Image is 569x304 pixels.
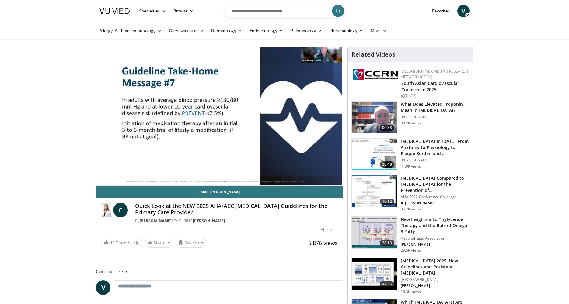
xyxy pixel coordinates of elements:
[352,102,397,133] img: 98daf78a-1d22-4ebe-927e-10afe95ffd94.150x105_q85_crop-smart_upscale.jpg
[401,164,421,169] p: 41.0K views
[401,289,421,294] p: 16.3K views
[401,69,468,79] a: Collaborative CME and Research Network (CCRN)
[113,203,128,217] a: C
[353,69,398,80] img: a04ee3ba-8487-4636-b0fb-5e8d268f3737.png.150x105_q85_autocrop_double_scale_upscale_version-0.2.png
[401,115,469,119] p: [PERSON_NAME]
[401,242,469,247] p: [PERSON_NAME]
[380,161,394,168] span: 20:48
[321,227,337,233] div: [DATE]
[96,25,165,37] a: Allergy, Asthma, Immunology
[401,195,469,199] p: AHA 2022 Conference Coverage
[401,121,421,126] p: 99.2K views
[96,280,110,295] a: V
[351,175,469,212] a: 10:12 [MEDICAL_DATA] Compared to [MEDICAL_DATA] for the Prevention of… AHA 2022 Conference Covera...
[380,125,394,131] span: 06:38
[401,201,469,206] p: A. [PERSON_NAME]
[135,218,338,224] div: By FEATURING
[352,258,397,290] img: 280bcb39-0f4e-42eb-9c44-b41b9262a277.150x105_q85_crop-smart_upscale.jpg
[401,93,468,98] div: [DATE]
[351,138,469,171] a: 20:48 [MEDICAL_DATA] in [DATE]: From Anatomy to Physiology to Plaque Burden and … [PERSON_NAME] 4...
[380,281,394,287] span: 42:56
[110,240,115,246] span: 46
[135,203,338,216] h4: Quick Look at the NEW 2025 AHA/ACC [MEDICAL_DATA] Guidelines for the Primary Care Provider
[367,25,390,37] a: More
[401,158,469,163] p: [PERSON_NAME]
[401,138,469,157] h3: [MEDICAL_DATA] in [DATE]: From Anatomy to Physiology to Plaque Burden and …
[140,218,172,223] a: [PERSON_NAME]
[101,203,111,217] img: Dr. Catherine P. Benziger
[351,258,469,294] a: 42:56 [MEDICAL_DATA] 2025: New Guidelines and Resistant [MEDICAL_DATA] [GEOGRAPHIC_DATA] [PERSON_...
[352,217,397,248] img: 45ea033d-f728-4586-a1ce-38957b05c09e.150x105_q85_crop-smart_upscale.jpg
[208,25,246,37] a: Dermatology
[352,175,397,207] img: 7c0f9b53-1609-4588-8498-7cac8464d722.150x105_q85_crop-smart_upscale.jpg
[351,51,395,58] h4: Related Videos
[401,216,469,235] h3: New Insights into Triglyceride Therapy and the Role of Omega-3 Fatty…
[351,216,469,253] a: 28:13 New Insights into Triglyceride Therapy and the Role of Omega-3 Fatty… National Lipid Associ...
[401,248,421,253] p: 23.5K views
[96,47,343,186] video-js: Video Player
[308,239,338,247] span: 5,876 views
[165,25,208,37] a: Cardiovascular
[246,25,287,37] a: Endocrinology
[96,268,343,275] span: Comments 5
[287,25,326,37] a: Pulmonology
[96,186,343,198] a: Email [PERSON_NAME]
[352,139,397,170] img: 823da73b-7a00-425d-bb7f-45c8b03b10c3.150x105_q85_crop-smart_upscale.jpg
[380,199,394,205] span: 10:12
[401,258,469,276] h3: [MEDICAL_DATA] 2025: New Guidelines and Resistant [MEDICAL_DATA]
[224,4,345,18] input: Search topics, interventions
[457,5,470,17] a: V
[351,101,469,133] a: 06:38 What Does Elevated Troponin Mean in [MEDICAL_DATA]? [PERSON_NAME] 99.2K views
[401,80,459,92] a: South Asian Cardiovascular Conference 2025
[99,8,132,14] img: VuMedi Logo
[401,277,469,282] p: [GEOGRAPHIC_DATA]
[401,283,469,288] p: [PERSON_NAME]
[176,238,207,248] button: Save to
[401,207,421,212] p: 36.7K views
[145,238,173,248] button: Share
[401,236,469,241] p: National Lipid Association
[135,5,170,17] a: Specialties
[170,5,198,17] a: Browse
[193,218,225,223] a: [PERSON_NAME]
[401,175,469,193] h3: [MEDICAL_DATA] Compared to [MEDICAL_DATA] for the Prevention of…
[401,101,469,113] h3: What Does Elevated Troponin Mean in [MEDICAL_DATA]?
[428,5,454,17] a: Favorites
[101,238,142,247] a: 46 Thumbs Up
[380,240,394,246] span: 28:13
[326,25,367,37] a: Rheumatology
